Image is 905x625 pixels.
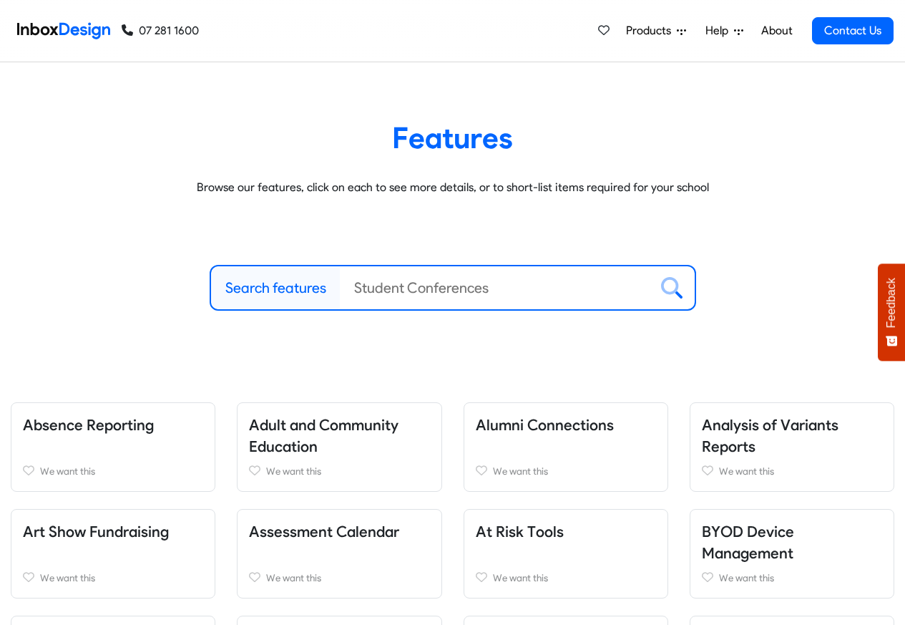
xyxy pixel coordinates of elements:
[249,523,399,541] a: Assessment Calendar
[21,120,884,156] heading: Features
[453,509,679,599] div: At Risk Tools
[620,16,692,45] a: Products
[476,462,656,480] a: We want this
[40,465,95,477] span: We want this
[40,572,95,583] span: We want this
[21,179,884,196] p: Browse our features, click on each to see more details, or to short-list items required for your ...
[878,263,905,361] button: Feedback - Show survey
[225,277,326,299] label: Search features
[122,22,199,39] a: 07 281 1600
[757,16,796,45] a: About
[679,402,905,492] div: Analysis of Variants Reports
[493,465,548,477] span: We want this
[23,416,154,434] a: Absence Reporting
[493,572,548,583] span: We want this
[476,523,564,541] a: At Risk Tools
[702,462,882,480] a: We want this
[23,523,169,541] a: Art Show Fundraising
[23,569,203,586] a: We want this
[705,22,734,39] span: Help
[266,465,321,477] span: We want this
[719,465,774,477] span: We want this
[702,569,882,586] a: We want this
[700,16,749,45] a: Help
[340,266,650,309] input: Student Conferences
[719,572,774,583] span: We want this
[23,462,203,480] a: We want this
[812,17,894,44] a: Contact Us
[226,509,452,599] div: Assessment Calendar
[476,416,614,434] a: Alumni Connections
[626,22,677,39] span: Products
[249,416,398,455] a: Adult and Community Education
[226,402,452,492] div: Adult and Community Education
[249,569,429,586] a: We want this
[266,572,321,583] span: We want this
[885,278,898,328] span: Feedback
[453,402,679,492] div: Alumni Connections
[476,569,656,586] a: We want this
[702,523,794,562] a: BYOD Device Management
[249,462,429,480] a: We want this
[679,509,905,599] div: BYOD Device Management
[702,416,838,455] a: Analysis of Variants Reports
